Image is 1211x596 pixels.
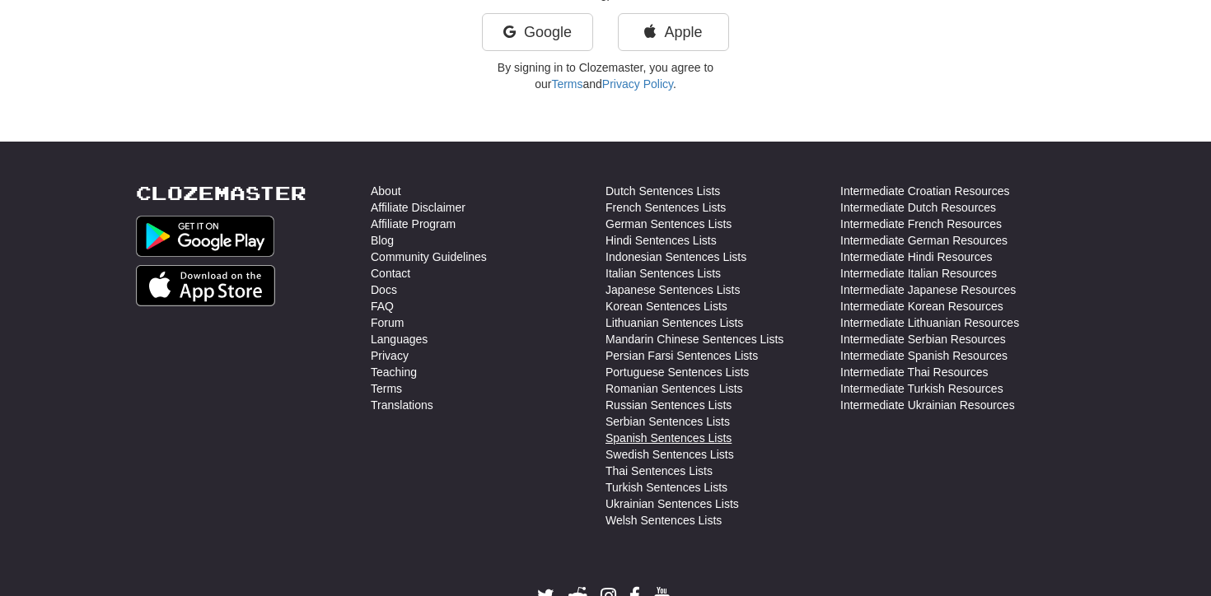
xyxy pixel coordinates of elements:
[605,479,727,496] a: Turkish Sentences Lists
[605,364,749,380] a: Portuguese Sentences Lists
[605,199,726,216] a: French Sentences Lists
[840,249,992,265] a: Intermediate Hindi Resources
[605,446,734,463] a: Swedish Sentences Lists
[482,59,729,92] p: By signing in to Clozemaster, you agree to our and .
[136,216,274,257] img: Get it on Google Play
[371,331,428,347] a: Languages
[605,430,732,446] a: Spanish Sentences Lists
[840,232,1008,249] a: Intermediate German Resources
[371,199,465,216] a: Affiliate Disclaimer
[371,347,409,364] a: Privacy
[551,77,582,91] a: Terms
[840,364,989,380] a: Intermediate Thai Resources
[605,314,743,331] a: Lithuanian Sentences Lists
[605,512,722,528] a: Welsh Sentences Lists
[136,183,306,203] a: Clozemaster
[371,282,397,298] a: Docs
[371,314,404,331] a: Forum
[602,77,673,91] a: Privacy Policy
[840,265,997,282] a: Intermediate Italian Resources
[605,397,732,413] a: Russian Sentences Lists
[840,314,1019,331] a: Intermediate Lithuanian Resources
[840,298,1003,314] a: Intermediate Korean Resources
[371,380,402,397] a: Terms
[605,232,717,249] a: Hindi Sentences Lists
[605,298,727,314] a: Korean Sentences Lists
[371,183,401,199] a: About
[605,347,758,364] a: Persian Farsi Sentences Lists
[618,13,729,51] a: Apple
[605,413,730,430] a: Serbian Sentences Lists
[605,249,746,265] a: Indonesian Sentences Lists
[840,282,1016,298] a: Intermediate Japanese Resources
[840,183,1009,199] a: Intermediate Croatian Resources
[605,331,783,347] a: Mandarin Chinese Sentences Lists
[605,183,720,199] a: Dutch Sentences Lists
[371,265,410,282] a: Contact
[371,232,394,249] a: Blog
[605,282,740,298] a: Japanese Sentences Lists
[605,265,721,282] a: Italian Sentences Lists
[371,249,487,265] a: Community Guidelines
[840,380,1003,397] a: Intermediate Turkish Resources
[840,331,1006,347] a: Intermediate Serbian Resources
[605,463,713,479] a: Thai Sentences Lists
[371,397,433,413] a: Translations
[371,298,394,314] a: FAQ
[840,347,1008,364] a: Intermediate Spanish Resources
[605,380,743,397] a: Romanian Sentences Lists
[840,199,996,216] a: Intermediate Dutch Resources
[605,496,739,512] a: Ukrainian Sentences Lists
[840,216,1002,232] a: Intermediate French Resources
[371,216,456,232] a: Affiliate Program
[136,265,275,306] img: Get it on App Store
[371,364,417,380] a: Teaching
[605,216,732,232] a: German Sentences Lists
[482,13,593,51] a: Google
[840,397,1015,413] a: Intermediate Ukrainian Resources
